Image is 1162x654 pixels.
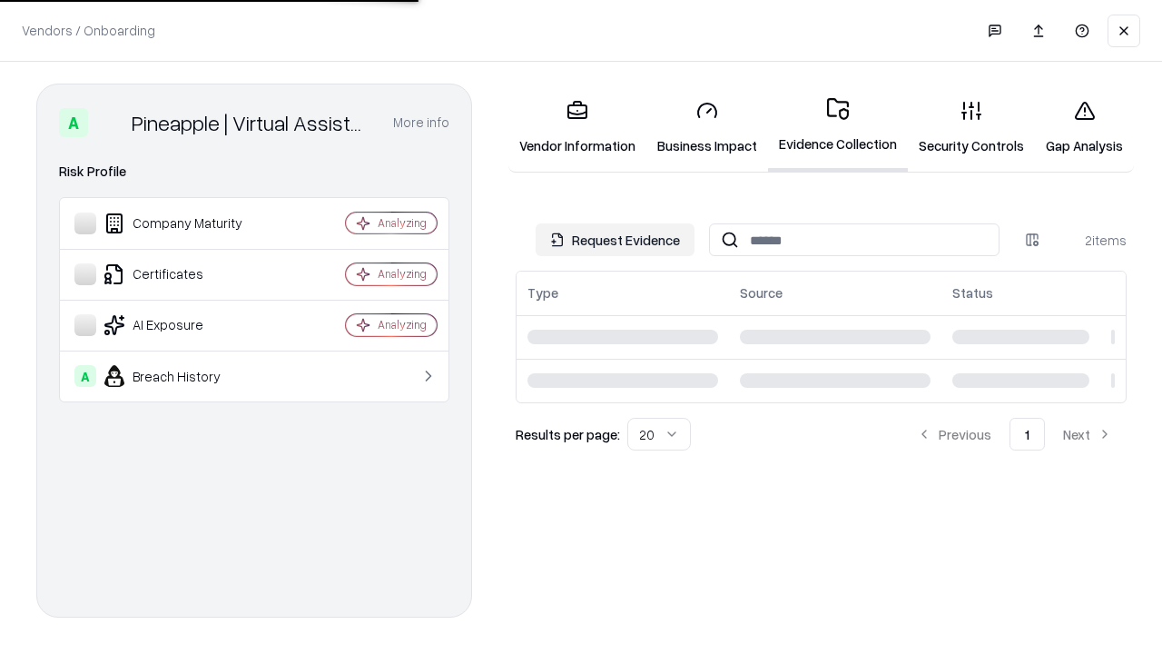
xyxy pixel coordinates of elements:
[393,106,449,139] button: More info
[74,314,291,336] div: AI Exposure
[952,283,993,302] div: Status
[59,161,449,183] div: Risk Profile
[95,108,124,137] img: Pineapple | Virtual Assistant Agency
[74,365,291,387] div: Breach History
[768,84,908,172] a: Evidence Collection
[1054,231,1127,250] div: 2 items
[378,317,427,332] div: Analyzing
[1035,85,1134,170] a: Gap Analysis
[646,85,768,170] a: Business Impact
[59,108,88,137] div: A
[378,215,427,231] div: Analyzing
[74,365,96,387] div: A
[536,223,694,256] button: Request Evidence
[508,85,646,170] a: Vendor Information
[74,263,291,285] div: Certificates
[132,108,371,137] div: Pineapple | Virtual Assistant Agency
[1009,418,1045,451] button: 1
[516,425,620,444] p: Results per page:
[22,21,155,40] p: Vendors / Onboarding
[74,213,291,234] div: Company Maturity
[378,266,427,282] div: Analyzing
[740,283,783,302] div: Source
[902,418,1127,451] nav: pagination
[527,283,558,302] div: Type
[908,85,1035,170] a: Security Controls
